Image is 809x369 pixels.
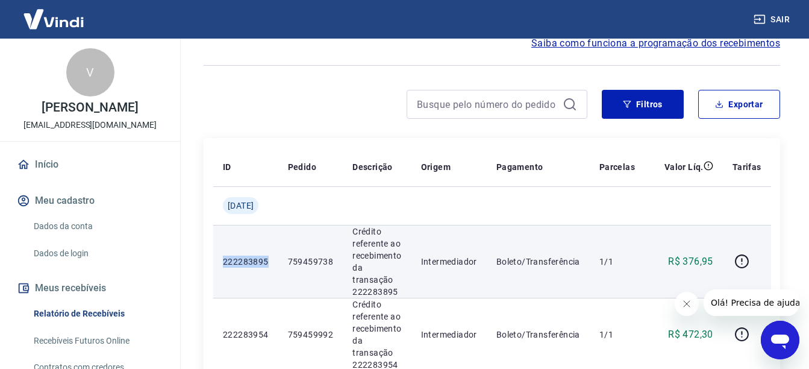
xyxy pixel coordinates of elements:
img: Vindi [14,1,93,37]
iframe: Mensagem da empresa [704,289,799,316]
p: Parcelas [599,161,635,173]
a: Dados de login [29,241,166,266]
iframe: Fechar mensagem [675,292,699,316]
a: Recebíveis Futuros Online [29,329,166,353]
p: Origem [421,161,451,173]
p: Tarifas [732,161,761,173]
p: Intermediador [421,256,477,268]
a: Relatório de Recebíveis [29,301,166,326]
p: [EMAIL_ADDRESS][DOMAIN_NAME] [23,119,157,131]
p: Boleto/Transferência [496,256,580,268]
p: Descrição [352,161,393,173]
p: 222283895 [223,256,269,268]
a: Início [14,151,166,178]
a: Saiba como funciona a programação dos recebimentos [531,36,780,51]
button: Meus recebíveis [14,275,166,301]
p: Boleto/Transferência [496,329,580,341]
p: R$ 376,95 [668,254,713,269]
input: Busque pelo número do pedido [417,95,558,113]
p: 1/1 [599,256,635,268]
p: Intermediador [421,329,477,341]
iframe: Botão para abrir a janela de mensagens [761,321,799,359]
p: 759459992 [288,329,334,341]
button: Exportar [698,90,780,119]
p: 222283954 [223,329,269,341]
button: Meu cadastro [14,188,166,214]
a: Dados da conta [29,214,166,239]
span: [DATE] [228,200,254,212]
button: Sair [751,8,795,31]
p: Pedido [288,161,316,173]
div: V [66,48,114,96]
button: Filtros [602,90,684,119]
p: Crédito referente ao recebimento da transação 222283895 [352,225,401,298]
p: Pagamento [496,161,543,173]
p: 759459738 [288,256,334,268]
span: Olá! Precisa de ajuda? [7,8,101,18]
p: ID [223,161,231,173]
p: Valor Líq. [664,161,704,173]
p: 1/1 [599,329,635,341]
p: R$ 472,30 [668,327,713,342]
p: [PERSON_NAME] [42,101,138,114]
